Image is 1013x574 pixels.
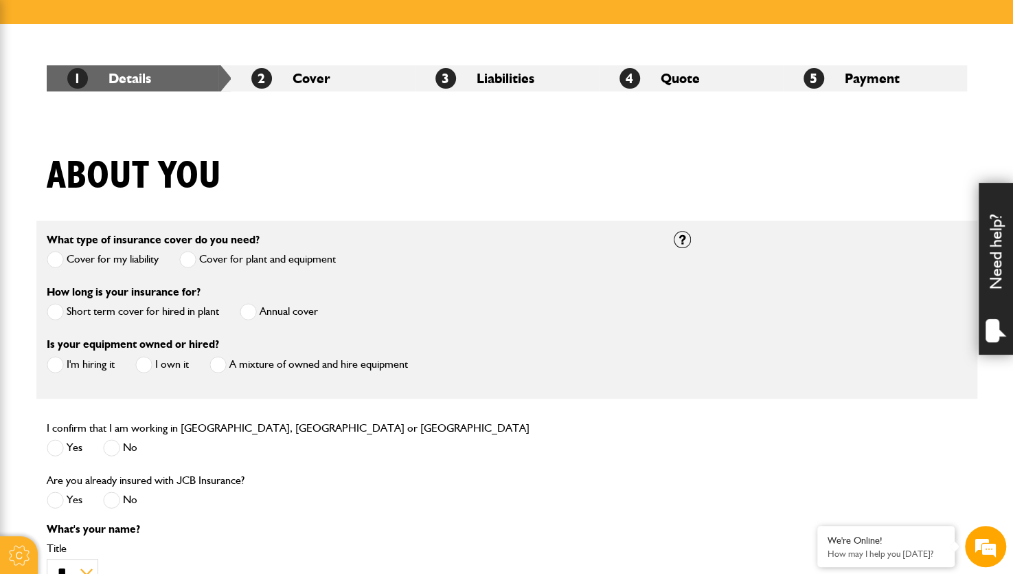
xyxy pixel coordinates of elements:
[47,524,653,535] p: What's your name?
[18,168,251,198] input: Enter your email address
[103,439,137,456] label: No
[979,183,1013,355] div: Need help?
[135,356,189,373] label: I own it
[47,234,260,245] label: What type of insurance cover do you need?
[18,208,251,239] input: Enter your phone number
[435,68,456,89] span: 3
[67,68,88,89] span: 1
[23,76,58,96] img: d_20077148190_company_1631870298795_20077148190
[619,68,640,89] span: 4
[18,249,251,412] textarea: Type your message and hit 'Enter'
[47,475,244,486] label: Are you already insured with JCB Insurance?
[71,77,231,95] div: Chat with us now
[47,339,219,350] label: Is your equipment owned or hired?
[783,65,967,91] li: Payment
[251,68,272,89] span: 2
[828,535,944,547] div: We're Online!
[240,303,318,320] label: Annual cover
[47,439,82,456] label: Yes
[18,127,251,157] input: Enter your last name
[47,65,231,91] li: Details
[47,303,219,320] label: Short term cover for hired in plant
[47,423,530,434] label: I confirm that I am working in [GEOGRAPHIC_DATA], [GEOGRAPHIC_DATA] or [GEOGRAPHIC_DATA]
[804,68,824,89] span: 5
[415,65,599,91] li: Liabilities
[179,251,336,268] label: Cover for plant and equipment
[47,543,653,554] label: Title
[231,65,415,91] li: Cover
[47,251,159,268] label: Cover for my liability
[47,492,82,509] label: Yes
[47,153,221,199] h1: About you
[103,492,137,509] label: No
[47,356,115,373] label: I'm hiring it
[209,356,408,373] label: A mixture of owned and hire equipment
[47,287,201,298] label: How long is your insurance for?
[828,549,944,559] p: How may I help you today?
[187,423,249,442] em: Start Chat
[225,7,258,40] div: Minimize live chat window
[599,65,783,91] li: Quote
